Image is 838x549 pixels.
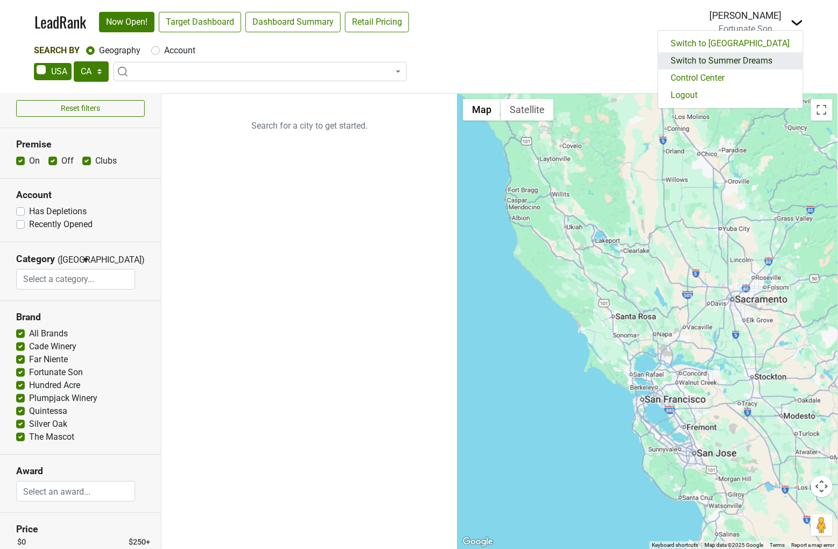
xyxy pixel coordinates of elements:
[95,154,117,167] label: Clubs
[29,205,87,218] label: Has Depletions
[792,542,835,548] a: Report a map error
[460,535,496,549] img: Google
[16,139,145,150] h3: Premise
[719,24,773,34] span: Fortunate Son
[58,254,79,269] span: ([GEOGRAPHIC_DATA])
[29,366,83,379] label: Fortunate Son
[658,35,803,52] a: Switch to [GEOGRAPHIC_DATA]
[29,405,67,418] label: Quintessa
[245,12,341,32] a: Dashboard Summary
[61,154,74,167] label: Off
[29,327,68,340] label: All Brands
[658,52,803,69] a: Switch to Summer Dreams
[17,537,26,549] div: $0
[811,99,833,121] button: Toggle fullscreen view
[770,542,785,548] a: Terms (opens in new tab)
[16,254,55,265] h3: Category
[129,537,150,549] div: $250+
[34,45,80,55] span: Search By
[16,466,145,477] h3: Award
[17,481,135,502] input: Select an award...
[159,12,241,32] a: Target Dashboard
[29,154,40,167] label: On
[16,189,145,201] h3: Account
[811,515,833,536] button: Drag Pegman onto the map to open Street View
[658,69,803,87] a: Control Center
[501,99,554,121] button: Show satellite imagery
[658,30,804,109] div: Dropdown Menu
[16,524,145,535] h3: Price
[463,99,501,121] button: Show street map
[345,12,409,32] a: Retail Pricing
[82,255,90,265] span: ▼
[16,100,145,117] button: Reset filters
[29,392,97,405] label: Plumpjack Winery
[34,11,86,33] a: LeadRank
[705,542,764,548] span: Map data ©2025 Google
[29,379,80,392] label: Hundred Acre
[161,94,457,158] p: Search for a city to get started.
[811,476,833,497] button: Map camera controls
[29,353,68,366] label: Far Niente
[29,418,67,431] label: Silver Oak
[710,9,782,23] div: [PERSON_NAME]
[658,87,803,104] a: Logout
[99,12,154,32] a: Now Open!
[652,541,699,549] button: Keyboard shortcuts
[16,312,145,323] h3: Brand
[17,269,135,290] input: Select a category...
[29,431,74,444] label: The Mascot
[791,16,804,29] img: Dropdown Menu
[99,44,140,57] label: Geography
[164,44,195,57] label: Account
[29,218,93,231] label: Recently Opened
[29,340,76,353] label: Cade Winery
[460,535,496,549] a: Open this area in Google Maps (opens a new window)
